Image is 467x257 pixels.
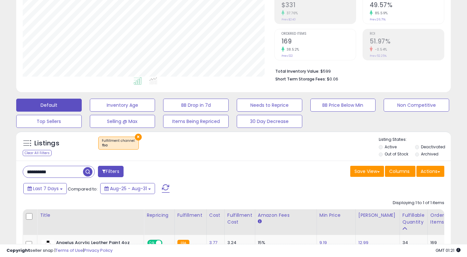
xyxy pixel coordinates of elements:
[23,183,67,194] button: Last 7 Days
[379,137,451,143] p: Listing States:
[370,32,444,36] span: ROI
[258,212,314,219] div: Amazon Fees
[281,1,356,10] h2: $331
[6,248,113,254] div: seller snap | |
[275,76,326,82] b: Short Term Storage Fees:
[385,144,397,150] label: Active
[110,185,147,192] span: Aug-25 - Aug-31
[33,185,59,192] span: Last 7 Days
[90,115,155,128] button: Selling @ Max
[310,99,376,112] button: BB Price Below Min
[16,115,82,128] button: Top Sellers
[163,115,229,128] button: Items Being Repriced
[102,143,135,148] div: fba
[373,47,387,52] small: -0.54%
[385,166,415,177] button: Columns
[177,212,204,219] div: Fulfillment
[275,68,319,74] b: Total Inventory Value:
[275,67,439,75] li: $599
[370,18,386,21] small: Prev: 26.71%
[436,247,461,253] span: 2025-09-8 01:21 GMT
[6,247,30,253] strong: Copyright
[34,139,59,148] h5: Listings
[209,212,222,219] div: Cost
[23,150,52,156] div: Clear All Filters
[416,166,444,177] button: Actions
[237,115,302,128] button: 30 Day Decrease
[98,166,123,177] button: Filters
[237,99,302,112] button: Needs to Reprice
[135,134,142,141] button: ×
[284,47,299,52] small: 38.52%
[373,11,388,16] small: 85.59%
[370,1,444,10] h2: 49.57%
[402,212,425,226] div: Fulfillable Quantity
[370,54,387,58] small: Prev: 52.25%
[281,54,293,58] small: Prev: 122
[421,144,445,150] label: Deactivated
[430,212,454,226] div: Ordered Items
[16,99,82,112] button: Default
[284,11,298,16] small: 37.76%
[281,18,296,21] small: Prev: $240
[102,138,135,148] span: Fulfillment channel :
[319,212,353,219] div: Min Price
[384,99,449,112] button: Non Competitive
[370,38,444,46] h2: 51.97%
[100,183,155,194] button: Aug-25 - Aug-31
[281,38,356,46] h2: 169
[350,166,384,177] button: Save View
[327,76,338,82] span: $0.06
[393,200,444,206] div: Displaying 1 to 1 of 1 items
[421,151,438,157] label: Archived
[55,247,83,253] a: Terms of Use
[281,32,356,36] span: Ordered Items
[163,99,229,112] button: BB Drop in 7d
[358,212,397,219] div: [PERSON_NAME]
[40,212,141,219] div: Title
[389,168,410,175] span: Columns
[258,219,262,225] small: Amazon Fees.
[385,151,408,157] label: Out of Stock
[147,212,172,219] div: Repricing
[68,186,98,192] span: Compared to:
[84,247,113,253] a: Privacy Policy
[227,212,252,226] div: Fulfillment Cost
[90,99,155,112] button: Inventory Age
